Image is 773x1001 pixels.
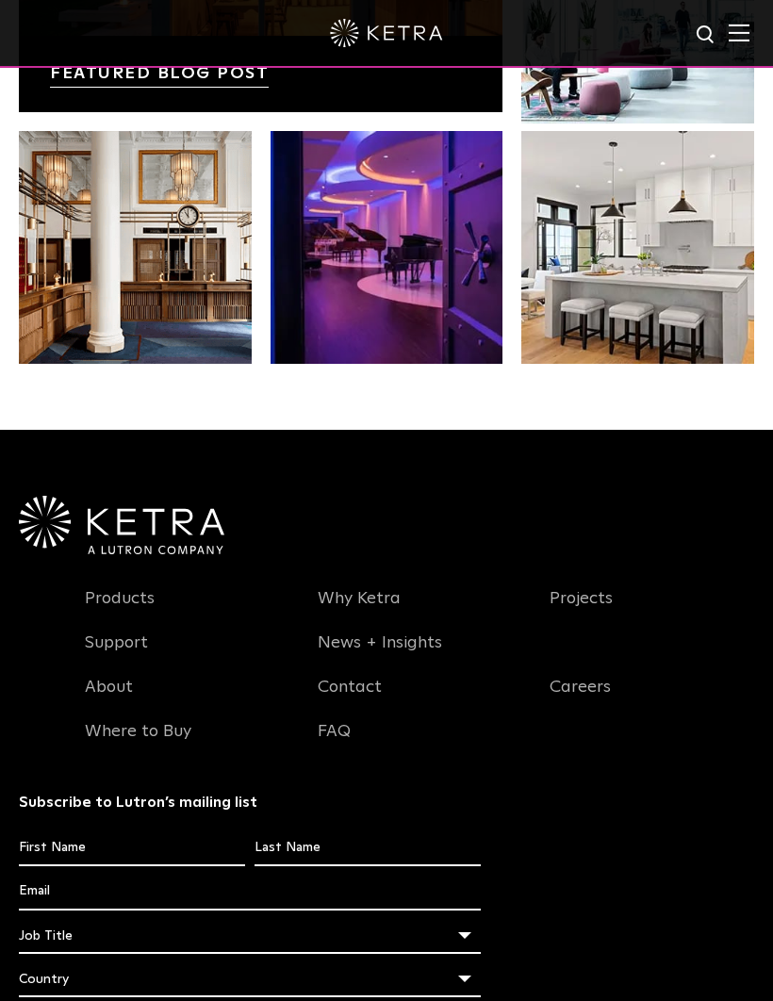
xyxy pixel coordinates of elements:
a: Contact [318,677,382,720]
a: Where to Buy [85,721,191,764]
img: Hamburger%20Nav.svg [729,24,749,41]
a: Why Ketra [318,588,401,632]
a: Products [85,588,155,632]
div: Navigation Menu [85,587,754,676]
div: Country [19,961,481,997]
a: FAQ [318,721,351,764]
input: Email [19,874,481,910]
a: About [85,677,133,720]
div: Navigation Menu [85,676,754,764]
a: Support [85,632,148,676]
img: search icon [695,24,718,47]
h3: Subscribe to Lutron’s mailing list [19,793,754,812]
a: Projects [550,588,613,632]
a: News + Insights [318,632,442,676]
div: Job Title [19,918,481,954]
img: ketra-logo-2019-white [330,19,443,47]
input: First Name [19,830,245,866]
img: Ketra-aLutronCo_White_RGB [19,496,224,554]
a: Careers [550,677,611,720]
input: Last Name [255,830,481,866]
